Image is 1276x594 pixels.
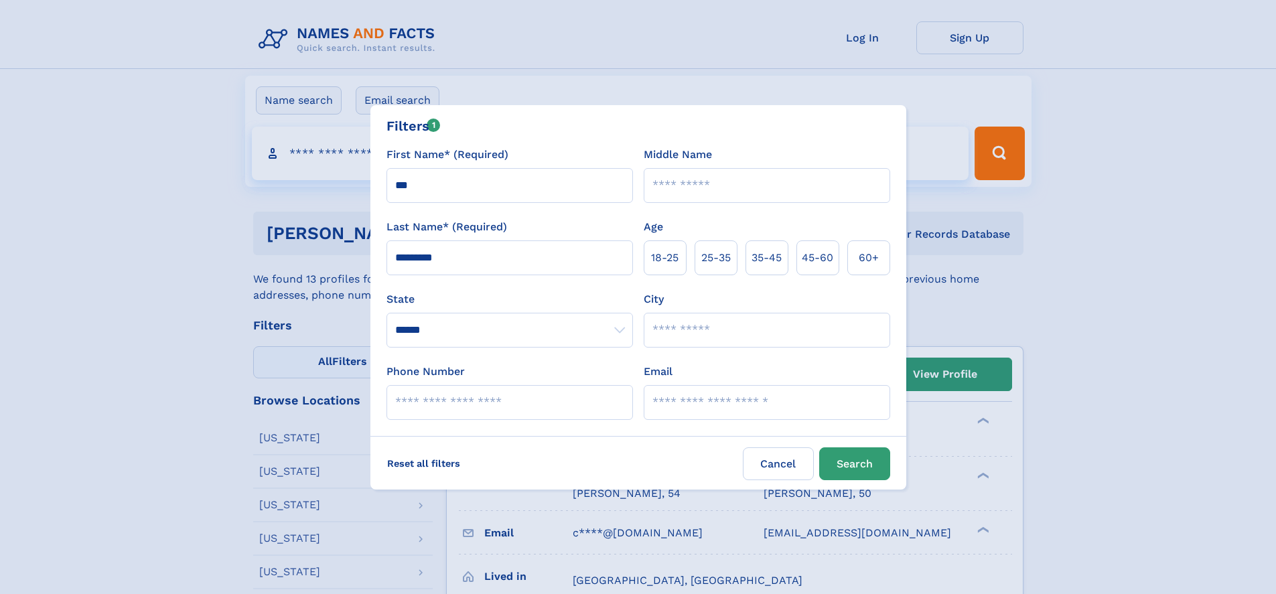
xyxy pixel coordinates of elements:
label: State [386,291,633,307]
div: Filters [386,116,441,136]
label: Middle Name [644,147,712,163]
label: First Name* (Required) [386,147,508,163]
span: 45‑60 [802,250,833,266]
label: Email [644,364,672,380]
label: Cancel [743,447,814,480]
label: Phone Number [386,364,465,380]
label: Reset all filters [378,447,469,479]
button: Search [819,447,890,480]
label: Last Name* (Required) [386,219,507,235]
span: 60+ [859,250,879,266]
span: 25‑35 [701,250,731,266]
span: 35‑45 [752,250,782,266]
span: 18‑25 [651,250,679,266]
label: City [644,291,664,307]
label: Age [644,219,663,235]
